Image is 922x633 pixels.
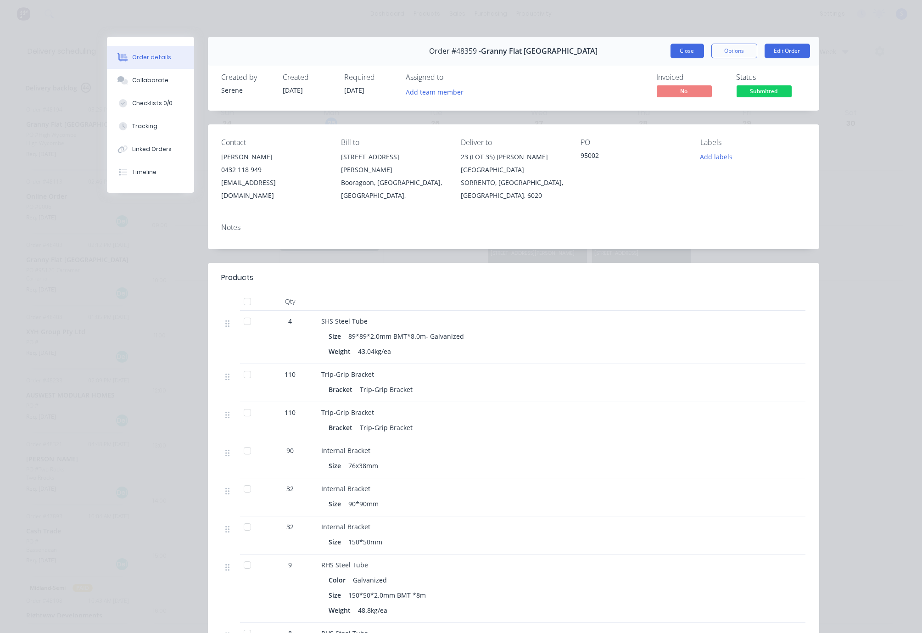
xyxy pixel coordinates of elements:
[222,151,327,163] div: [PERSON_NAME]
[222,223,805,232] div: Notes
[222,272,254,283] div: Products
[289,316,292,326] span: 4
[285,370,296,379] span: 110
[657,73,726,82] div: Invoiced
[329,421,357,434] div: Bracket
[329,345,355,358] div: Weight
[345,588,430,602] div: 150*50*2.0mm BMT *8m
[657,85,712,97] span: No
[287,484,294,493] span: 32
[107,115,194,138] button: Tracking
[263,292,318,311] div: Qty
[222,163,327,176] div: 0432 118 949
[345,535,386,549] div: 150*50mm
[737,85,792,99] button: Submitted
[322,560,369,569] span: RHS Steel Tube
[132,99,173,107] div: Checklists 0/0
[355,604,391,617] div: 48.8kg/ea
[322,522,371,531] span: Internal Bracket
[341,151,446,176] div: [STREET_ADDRESS][PERSON_NAME]
[322,484,371,493] span: Internal Bracket
[345,86,365,95] span: [DATE]
[461,138,566,147] div: Deliver to
[329,535,345,549] div: Size
[107,138,194,161] button: Linked Orders
[429,47,481,56] span: Order #48359 -
[222,138,327,147] div: Contact
[329,588,345,602] div: Size
[329,604,355,617] div: Weight
[107,161,194,184] button: Timeline
[107,92,194,115] button: Checklists 0/0
[345,330,468,343] div: 89*89*2.0mm BMT*8.0m- Galvanized
[322,408,374,417] span: Trip-Grip Bracket
[107,69,194,92] button: Collaborate
[345,73,395,82] div: Required
[341,138,446,147] div: Bill to
[329,459,345,472] div: Size
[222,85,272,95] div: Serene
[329,573,350,587] div: Color
[222,176,327,202] div: [EMAIL_ADDRESS][DOMAIN_NAME]
[671,44,704,58] button: Close
[581,151,686,163] div: 95002
[322,370,374,379] span: Trip-Grip Bracket
[695,151,738,163] button: Add labels
[289,560,292,570] span: 9
[737,73,805,82] div: Status
[357,421,417,434] div: Trip-Grip Bracket
[132,53,171,62] div: Order details
[222,151,327,202] div: [PERSON_NAME]0432 118 949[EMAIL_ADDRESS][DOMAIN_NAME]
[132,145,172,153] div: Linked Orders
[350,573,391,587] div: Galvanized
[329,383,357,396] div: Bracket
[329,497,345,510] div: Size
[461,151,566,176] div: 23 (LOT 35) [PERSON_NAME][GEOGRAPHIC_DATA]
[401,85,468,98] button: Add team member
[406,85,469,98] button: Add team member
[287,446,294,455] span: 90
[341,176,446,202] div: Booragoon, [GEOGRAPHIC_DATA], [GEOGRAPHIC_DATA],
[406,73,498,82] div: Assigned to
[222,73,272,82] div: Created by
[581,138,686,147] div: PO
[345,459,382,472] div: 76x38mm
[285,408,296,417] span: 110
[481,47,598,56] span: Granny Flat [GEOGRAPHIC_DATA]
[765,44,810,58] button: Edit Order
[737,85,792,97] span: Submitted
[132,76,168,84] div: Collaborate
[322,317,368,325] span: SHS Steel Tube
[283,73,334,82] div: Created
[283,86,303,95] span: [DATE]
[461,151,566,202] div: 23 (LOT 35) [PERSON_NAME][GEOGRAPHIC_DATA]SORRENTO, [GEOGRAPHIC_DATA], [GEOGRAPHIC_DATA], 6020
[132,122,157,130] div: Tracking
[329,330,345,343] div: Size
[355,345,395,358] div: 43.04kg/ea
[322,446,371,455] span: Internal Bracket
[461,176,566,202] div: SORRENTO, [GEOGRAPHIC_DATA], [GEOGRAPHIC_DATA], 6020
[132,168,156,176] div: Timeline
[357,383,417,396] div: Trip-Grip Bracket
[287,522,294,532] span: 32
[341,151,446,202] div: [STREET_ADDRESS][PERSON_NAME]Booragoon, [GEOGRAPHIC_DATA], [GEOGRAPHIC_DATA],
[700,138,805,147] div: Labels
[107,46,194,69] button: Order details
[711,44,757,58] button: Options
[345,497,383,510] div: 90*90mm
